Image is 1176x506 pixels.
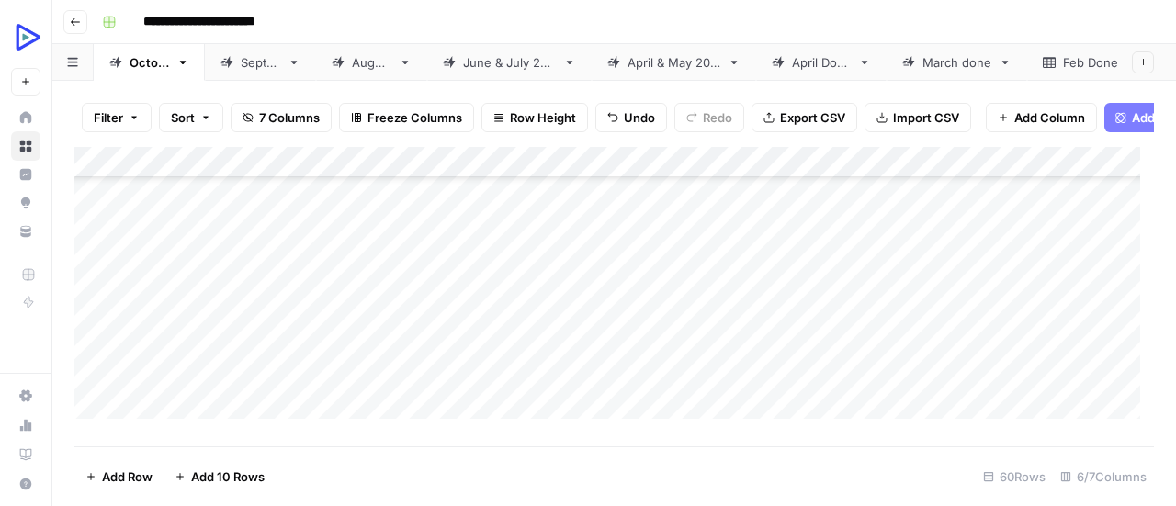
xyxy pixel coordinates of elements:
a: Browse [11,131,40,161]
button: Import CSV [865,103,971,132]
button: 7 Columns [231,103,332,132]
img: OpenReplay Logo [11,21,44,54]
span: Row Height [510,108,576,127]
a: [DATE] & [DATE] [592,44,756,81]
span: Export CSV [780,108,845,127]
span: Filter [94,108,123,127]
div: [DATE] & [DATE] [628,53,720,72]
button: Filter [82,103,152,132]
div: April Done [792,53,851,72]
button: Workspace: OpenReplay [11,15,40,61]
a: [DATE] [316,44,427,81]
div: [DATE] [130,53,169,72]
div: [DATE] [241,53,280,72]
button: Add Row [74,462,164,491]
span: 7 Columns [259,108,320,127]
button: Add 10 Rows [164,462,276,491]
span: Import CSV [893,108,959,127]
button: Export CSV [752,103,857,132]
div: 6/7 Columns [1053,462,1154,491]
div: [DATE] & [DATE] [463,53,556,72]
div: Feb Done [1063,53,1118,72]
button: Freeze Columns [339,103,474,132]
span: Sort [171,108,195,127]
button: Add Column [986,103,1097,132]
a: [DATE] [205,44,316,81]
a: [DATE] & [DATE] [427,44,592,81]
a: Settings [11,381,40,410]
a: Feb Done [1027,44,1154,81]
div: [DATE] [352,53,391,72]
span: Freeze Columns [367,108,462,127]
span: Redo [703,108,732,127]
a: March done [887,44,1027,81]
div: 60 Rows [976,462,1053,491]
button: Row Height [481,103,588,132]
button: Help + Support [11,469,40,499]
span: Undo [624,108,655,127]
a: April Done [756,44,887,81]
span: Add Column [1014,108,1085,127]
button: Sort [159,103,223,132]
button: Redo [674,103,744,132]
div: March done [922,53,991,72]
a: Your Data [11,217,40,246]
span: Add 10 Rows [191,467,265,486]
a: Learning Hub [11,440,40,469]
a: Home [11,103,40,132]
a: [DATE] [94,44,205,81]
a: Opportunities [11,188,40,218]
span: Add Row [102,467,153,486]
a: Usage [11,410,40,440]
button: Undo [595,103,667,132]
a: Insights [11,160,40,189]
